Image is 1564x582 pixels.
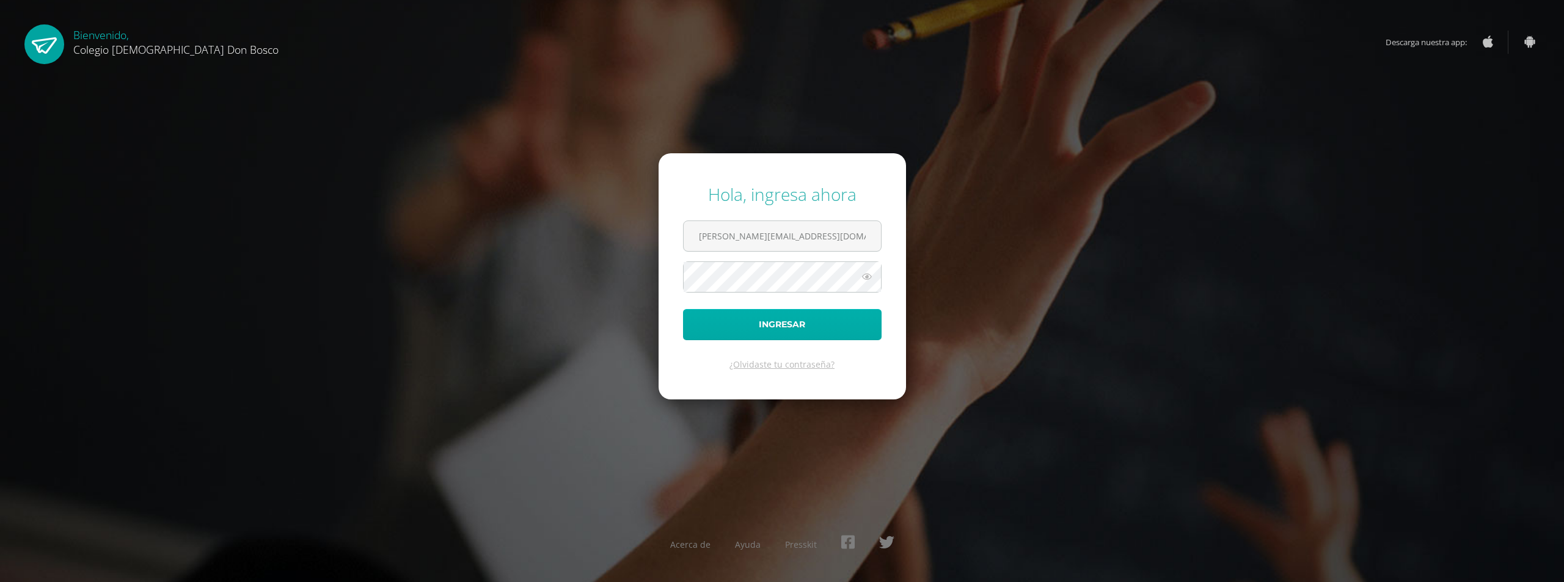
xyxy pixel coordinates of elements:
[729,358,835,370] a: ¿Olvidaste tu contraseña?
[1386,31,1479,54] span: Descarga nuestra app:
[73,42,279,57] span: Colegio [DEMOGRAPHIC_DATA] Don Bosco
[785,539,817,550] a: Presskit
[683,309,882,340] button: Ingresar
[684,221,881,251] input: Correo electrónico o usuario
[670,539,711,550] a: Acerca de
[683,183,882,206] div: Hola, ingresa ahora
[735,539,761,550] a: Ayuda
[73,24,279,57] div: Bienvenido,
